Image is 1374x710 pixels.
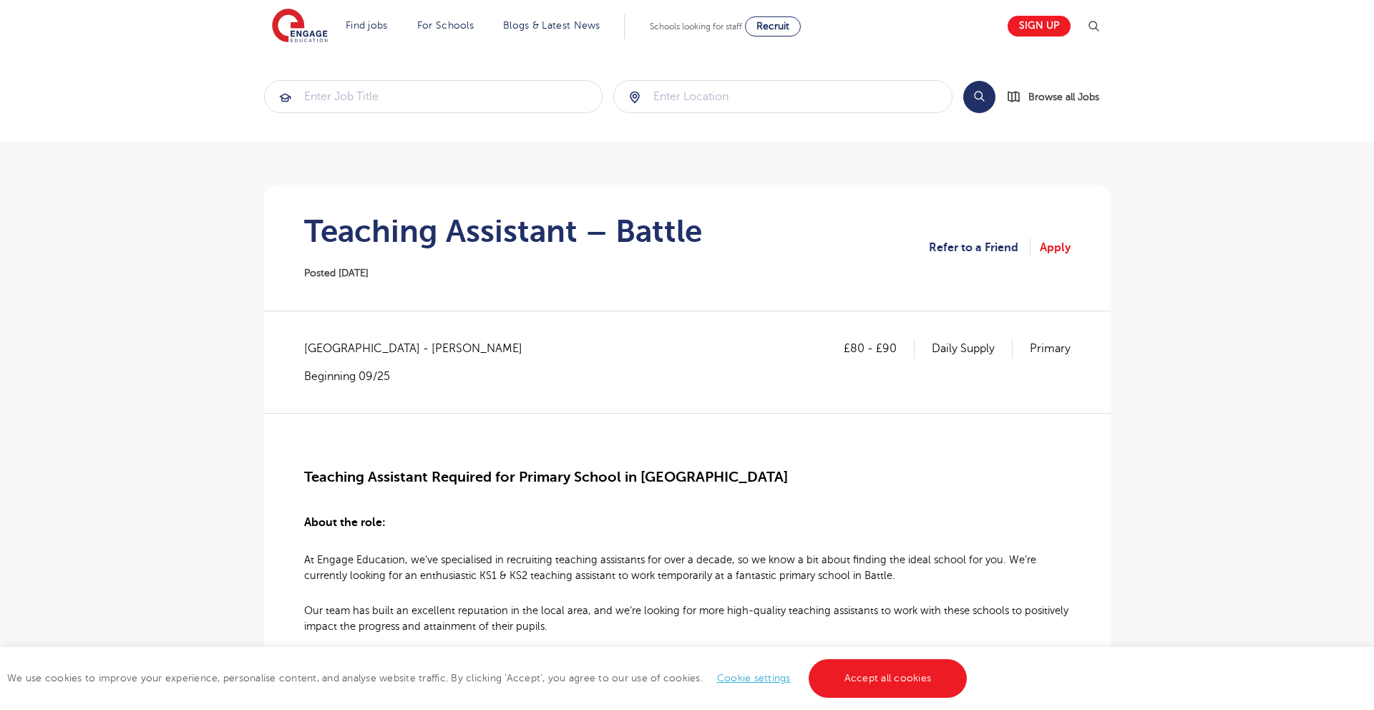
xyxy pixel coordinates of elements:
input: Submit [265,81,603,112]
p: Beginning 09/25 [304,369,537,384]
span: We use cookies to improve your experience, personalise content, and analyse website traffic. By c... [7,673,970,684]
a: Browse all Jobs [1007,89,1111,105]
a: Recruit [745,16,801,37]
a: Accept all cookies [809,659,968,698]
span: Our team has built an excellent reputation in the local area, and we’re looking for more high-qua... [304,605,1068,632]
span: Schools looking for staff [650,21,742,31]
span: Teaching Assistant Required for Primary School in [GEOGRAPHIC_DATA] [304,469,788,485]
span: At Engage Education, we’ve specialised in recruiting teaching assistants for over a decade, so we... [304,554,1036,581]
p: £80 - £90 [844,339,915,358]
span: Recruit [756,21,789,31]
a: Refer to a Friend [929,238,1030,257]
a: Blogs & Latest News [503,20,600,31]
a: Apply [1040,238,1071,257]
span: [GEOGRAPHIC_DATA] - [PERSON_NAME] [304,339,537,358]
a: Find jobs [346,20,388,31]
button: Search [963,81,995,113]
span: About the role: [304,516,386,529]
a: Sign up [1008,16,1071,37]
input: Submit [614,81,952,112]
span: Posted [DATE] [304,268,369,278]
h1: Teaching Assistant – Battle [304,213,702,249]
a: For Schools [417,20,474,31]
p: Primary [1030,339,1071,358]
a: Cookie settings [717,673,791,684]
div: Submit [264,80,603,113]
span: Browse all Jobs [1028,89,1099,105]
div: Submit [613,80,952,113]
p: Daily Supply [932,339,1013,358]
img: Engage Education [272,9,328,44]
